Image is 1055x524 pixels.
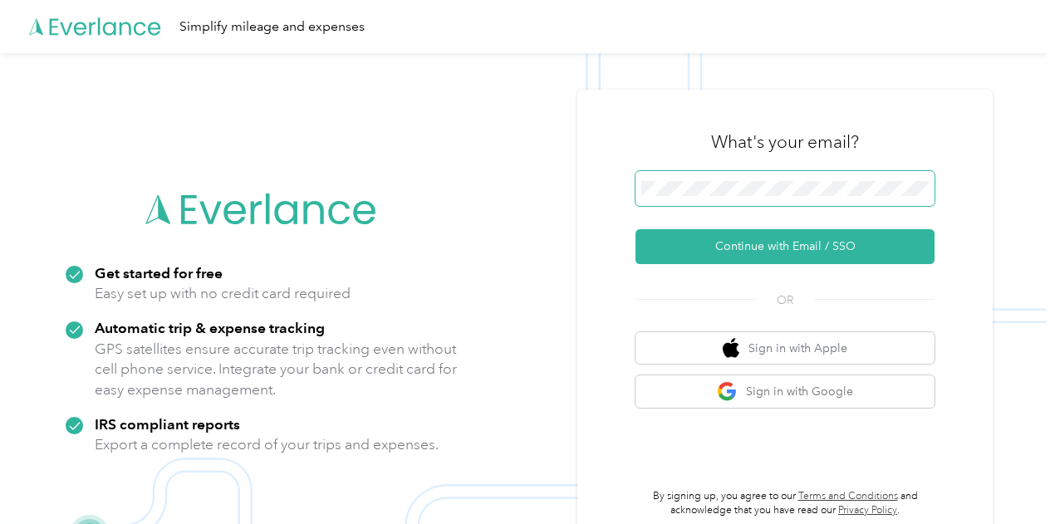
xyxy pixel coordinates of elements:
[635,489,935,518] p: By signing up, you agree to our and acknowledge that you have read our .
[723,338,739,359] img: apple logo
[95,434,439,455] p: Export a complete record of your trips and expenses.
[95,319,325,336] strong: Automatic trip & expense tracking
[95,415,240,433] strong: IRS compliant reports
[179,17,365,37] div: Simplify mileage and expenses
[798,490,898,502] a: Terms and Conditions
[95,283,351,304] p: Easy set up with no credit card required
[635,229,935,264] button: Continue with Email / SSO
[756,291,814,309] span: OR
[711,130,859,154] h3: What's your email?
[717,381,738,402] img: google logo
[95,339,458,400] p: GPS satellites ensure accurate trip tracking even without cell phone service. Integrate your bank...
[635,375,935,408] button: google logoSign in with Google
[635,332,935,365] button: apple logoSign in with Apple
[838,504,897,517] a: Privacy Policy
[95,264,223,282] strong: Get started for free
